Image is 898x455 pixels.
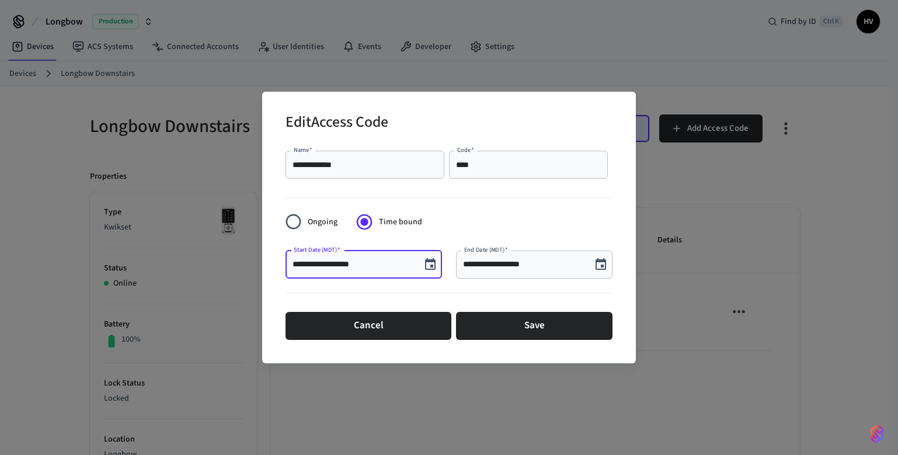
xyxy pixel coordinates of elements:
[286,312,451,340] button: Cancel
[379,216,422,228] span: Time bound
[457,145,474,154] label: Code
[589,253,612,276] button: Choose date, selected date is Oct 5, 2025
[464,245,507,254] label: End Date (MDT)
[308,216,337,228] span: Ongoing
[419,253,442,276] button: Choose date, selected date is Oct 1, 2025
[294,145,312,154] label: Name
[870,425,884,443] img: SeamLogoGradient.69752ec5.svg
[286,106,388,141] h2: Edit Access Code
[456,312,612,340] button: Save
[294,245,340,254] label: Start Date (MDT)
